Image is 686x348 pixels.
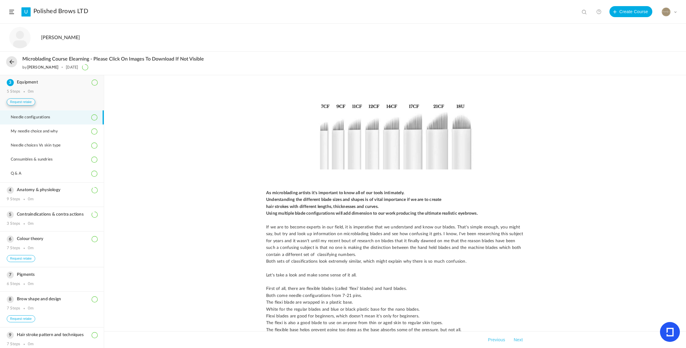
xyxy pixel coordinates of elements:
[7,315,35,322] button: Request retake
[266,273,357,277] span: Let's take a look and make some sense of it all.
[7,246,20,251] div: 7 Steps
[7,297,97,302] h3: Brow shape and design
[11,143,68,148] span: Needle choices Vs skin type
[7,255,35,262] button: Request retake
[7,80,97,85] h3: Equipment
[7,221,20,226] div: 3 Steps
[7,306,20,311] div: 7 Steps
[21,7,31,17] a: U
[7,187,97,193] h3: Anatomy & physiology
[7,98,35,106] button: Request retake
[22,65,58,69] div: by
[7,332,97,338] h3: Hair stroke pattern and techniques
[7,197,20,202] div: 9 Steps
[266,211,416,216] strong: Using multiple blade configurations will add dimension to our work producing
[11,157,60,162] span: Consumbles & sundries
[28,246,34,251] div: 0m
[11,171,29,176] span: Q & A
[417,211,477,216] strong: the ultimate realistic eyebrows.
[609,6,652,17] button: Create Course
[28,306,34,311] div: 0m
[28,89,34,94] div: 0m
[11,115,58,120] span: Needle configurations
[266,205,379,209] strong: hair strokes with different lengths, thicknesses and curves.
[41,35,580,41] h2: [PERSON_NAME]
[266,300,353,305] span: The flexi blade are wrapped in a plastic base.
[266,328,461,332] span: The flexible base helps prevent going too deep as the base absorbs some of the pressure, but not ...
[28,282,34,287] div: 0m
[266,225,525,257] span: If we are to become experts in our field, it is imperative that we understand and know our blades...
[266,191,404,195] strong: As microblading artists it's important to know all of our tools intimately.
[662,8,670,16] img: 617fe505-c459-451e-be24-f11bddb9b696.PNG
[266,287,407,291] span: First of all, there are flexible blades (called 'flexi' blades) and hard blades.
[266,198,442,202] strong: Understanding the different blade sizes and shapes is of vital importance if we are to create
[7,342,20,347] div: 7 Steps
[27,65,59,69] a: [PERSON_NAME]
[33,8,88,15] a: Polished Brows LTD
[7,89,20,94] div: 5 Steps
[66,65,78,69] div: [DATE]
[28,342,34,347] div: 0m
[487,336,506,343] button: Previous
[7,236,97,242] h3: Colour theory
[11,129,66,134] span: My needle choice and why
[28,197,34,202] div: 0m
[22,56,204,62] span: Microblading Course Elearning - please click on images to download if not visible
[7,212,97,217] h3: Contraindications & contra actions
[266,307,420,312] span: White for the regular blades and blue or black plastic base for the nano blades.
[9,27,31,48] img: user-image.png
[266,314,419,318] span: Flexi blades are good for beginners, which doesn't mean it's only for beginners.
[28,221,34,226] div: 0m
[266,294,362,298] span: Both come needle configurations from 7-21 pins.
[266,89,524,180] img: img-8902.jpg
[512,336,524,343] button: Next
[266,321,443,325] span: The flexi is also a good blade to use on anyone from thin or aged skin to regular skin types.
[7,272,97,277] h3: Pigments
[266,259,466,264] span: Both sets of classifications look extremely similar, which might explain why there is so much con...
[7,282,20,287] div: 6 Steps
